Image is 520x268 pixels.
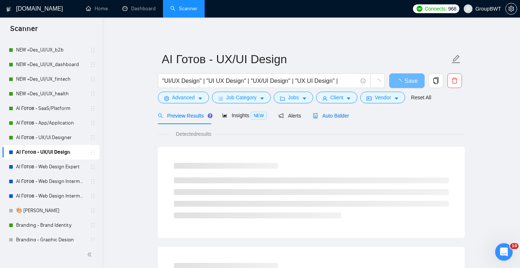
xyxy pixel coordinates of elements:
a: AI Готов - App/Application [16,116,86,130]
span: caret-down [394,96,399,101]
a: NEW +Des_UI/UX_health [16,87,86,101]
span: holder [90,237,96,243]
span: holder [90,193,96,199]
button: Save [389,73,425,88]
a: 🎨 [PERSON_NAME] [16,203,86,218]
span: Auto Bidder [313,113,349,119]
span: holder [90,164,96,170]
span: Alerts [278,113,301,119]
span: notification [278,113,284,118]
a: AI Готов - Web Design Expert [16,160,86,174]
span: caret-down [302,96,307,101]
a: NEW +Des_UI/UX_dashboard [16,57,86,72]
span: info-circle [361,79,365,83]
button: setting [505,3,517,15]
span: holder [90,135,96,141]
input: Search Freelance Jobs... [162,76,357,85]
input: Scanner name... [162,50,450,68]
button: delete [447,73,462,88]
button: settingAdvancedcaret-down [158,92,209,103]
span: copy [429,77,443,84]
span: Connects: [425,5,447,13]
img: upwork-logo.png [417,6,422,12]
button: userClientcaret-down [316,92,358,103]
span: holder [90,149,96,155]
span: Scanner [4,23,43,39]
span: loading [396,79,405,85]
span: holder [90,179,96,184]
a: dashboardDashboard [122,5,156,12]
div: Tooltip anchor [207,112,213,119]
span: user [322,96,327,101]
span: holder [90,208,96,214]
span: user [466,6,471,11]
span: caret-down [259,96,265,101]
img: logo [6,3,11,15]
span: 968 [448,5,456,13]
span: Jobs [288,93,299,102]
span: robot [313,113,318,118]
span: Preview Results [158,113,210,119]
span: double-left [87,251,94,258]
a: Branding - Graphic Design [16,233,86,247]
span: Client [330,93,343,102]
a: AI Готов - Web Design Intermediate минус Development [16,189,86,203]
a: searchScanner [170,5,197,12]
a: Reset All [411,93,431,102]
span: caret-down [346,96,351,101]
a: AI Готов - SaaS/Platform [16,101,86,116]
span: Detected results [171,130,216,138]
span: caret-down [198,96,203,101]
span: folder [280,96,285,101]
span: Advanced [172,93,195,102]
span: Insights [222,112,267,118]
span: Vendor [375,93,391,102]
span: setting [506,6,517,12]
span: holder [90,106,96,111]
span: setting [164,96,169,101]
span: bars [218,96,223,101]
span: loading [374,79,381,85]
a: AI Готов - UX/UI Design [16,145,86,160]
a: Branding - Brand Identity [16,218,86,233]
a: homeHome [86,5,108,12]
a: NEW +Des_UI/UX_fintech [16,72,86,87]
span: Job Category [226,93,257,102]
a: setting [505,6,517,12]
button: folderJobscaret-down [274,92,313,103]
span: holder [90,47,96,53]
span: holder [90,91,96,97]
span: holder [90,222,96,228]
span: holder [90,76,96,82]
button: copy [429,73,443,88]
span: edit [451,54,461,64]
span: holder [90,62,96,68]
a: AI Готов - UX/UI Designer [16,130,86,145]
span: NEW [251,112,267,120]
span: delete [448,77,462,84]
span: holder [90,120,96,126]
span: search [158,113,163,118]
iframe: Intercom live chat [495,243,513,261]
span: idcard [367,96,372,101]
a: NEW +Des_UI/UX_b2b [16,43,86,57]
span: Save [405,76,418,85]
span: area-chart [222,113,227,118]
a: AI Готов - Web Design Intermediate минус Developer [16,174,86,189]
span: 10 [510,243,519,249]
button: barsJob Categorycaret-down [212,92,271,103]
button: idcardVendorcaret-down [360,92,405,103]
